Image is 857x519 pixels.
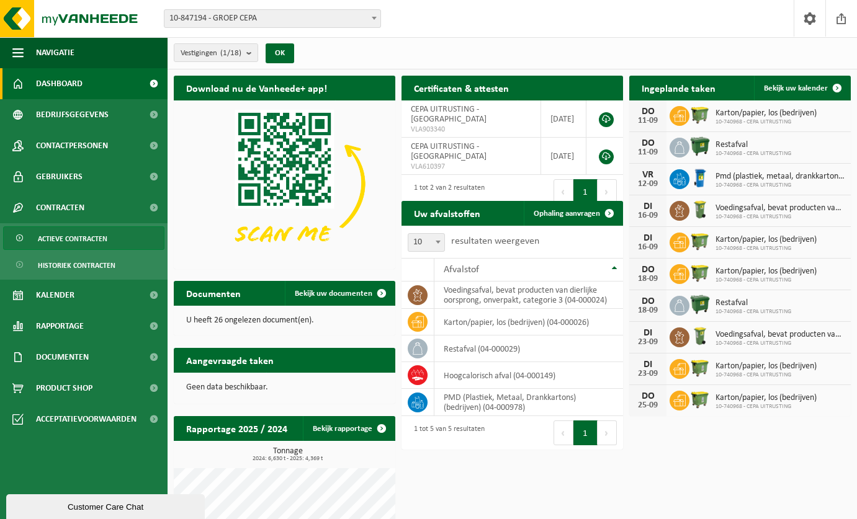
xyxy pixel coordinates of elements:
span: 10-740968 - CEPA UITRUSTING [716,403,817,410]
h2: Certificaten & attesten [402,76,521,100]
a: Bekijk uw kalender [754,76,850,100]
img: WB-0240-HPE-BE-01 [689,167,711,189]
span: Actieve contracten [38,227,107,251]
span: 10-740968 - CEPA UITRUSTING [716,213,845,221]
td: PMD (Plastiek, Metaal, Drankkartons) (bedrijven) (04-000978) [434,389,623,416]
span: Karton/papier, los (bedrijven) [716,267,817,277]
div: 11-09 [635,117,660,125]
img: WB-1100-HPE-GN-50 [689,231,711,252]
span: Historiek contracten [38,254,115,277]
span: 10-740968 - CEPA UITRUSTING [716,118,817,126]
a: Actieve contracten [3,226,164,250]
span: Restafval [716,140,791,150]
div: 1 tot 2 van 2 resultaten [408,178,485,205]
span: Dashboard [36,68,83,99]
iframe: chat widget [6,492,207,519]
div: 1 tot 5 van 5 resultaten [408,419,485,446]
h2: Aangevraagde taken [174,348,286,372]
label: resultaten weergeven [451,236,539,246]
div: 23-09 [635,370,660,378]
span: Pmd (plastiek, metaal, drankkartons) (bedrijven) [716,172,845,182]
a: Bekijk uw documenten [285,281,394,306]
h3: Tonnage [180,447,395,462]
span: 10-740968 - CEPA UITRUSTING [716,150,791,157]
img: WB-1100-HPE-GN-50 [689,357,711,378]
a: Ophaling aanvragen [524,201,622,226]
span: Karton/papier, los (bedrijven) [716,235,817,245]
div: DO [635,296,660,306]
div: 25-09 [635,401,660,410]
div: DI [635,328,660,338]
img: WB-1100-HPE-GN-01 [689,294,711,315]
div: DO [635,107,660,117]
span: 10-740968 - CEPA UITRUSTING [716,340,845,347]
div: DI [635,233,660,243]
span: 10-847194 - GROEP CEPA [164,10,380,27]
span: Restafval [716,298,791,308]
span: 10 [408,233,445,252]
span: 2024: 6,630 t - 2025: 4,369 t [180,456,395,462]
div: DI [635,360,660,370]
p: Geen data beschikbaar. [186,383,383,392]
div: 23-09 [635,338,660,347]
button: OK [266,43,294,63]
p: U heeft 26 ongelezen document(en). [186,316,383,325]
span: Product Shop [36,373,92,404]
h2: Documenten [174,281,253,305]
span: Voedingsafval, bevat producten van dierlijke oorsprong, onverpakt, categorie 3 [716,203,845,213]
div: 16-09 [635,211,660,220]
span: Voedingsafval, bevat producten van dierlijke oorsprong, onverpakt, categorie 3 [716,330,845,340]
button: Previous [554,179,573,204]
a: Historiek contracten [3,253,164,277]
img: WB-0140-HPE-GN-50 [689,326,711,347]
td: karton/papier, los (bedrijven) (04-000026) [434,309,623,335]
div: DO [635,138,660,148]
h2: Rapportage 2025 / 2024 [174,416,300,440]
div: VR [635,170,660,180]
span: Navigatie [36,37,74,68]
span: 10-740968 - CEPA UITRUSTING [716,245,817,252]
span: Karton/papier, los (bedrijven) [716,393,817,403]
span: Bedrijfsgegevens [36,99,109,130]
span: Gebruikers [36,161,83,192]
img: WB-1100-HPE-GN-50 [689,262,711,283]
h2: Uw afvalstoffen [402,201,493,225]
div: 18-09 [635,275,660,283]
span: Karton/papier, los (bedrijven) [716,109,817,118]
span: Bekijk uw documenten [295,290,372,298]
span: VLA610397 [411,162,531,172]
span: Acceptatievoorwaarden [36,404,137,435]
span: Vestigingen [181,44,241,63]
h2: Ingeplande taken [629,76,728,100]
img: Download de VHEPlus App [174,100,395,267]
span: 10 [408,234,444,251]
span: Contracten [36,192,84,223]
td: restafval (04-000029) [434,335,623,362]
div: 16-09 [635,243,660,252]
td: voedingsafval, bevat producten van dierlijke oorsprong, onverpakt, categorie 3 (04-000024) [434,282,623,309]
span: VLA903340 [411,125,531,135]
div: DO [635,391,660,401]
span: 10-740968 - CEPA UITRUSTING [716,371,817,379]
span: 10-847194 - GROEP CEPA [164,9,381,28]
div: DI [635,202,660,211]
button: 1 [573,420,598,445]
span: Karton/papier, los (bedrijven) [716,362,817,371]
span: 10-740968 - CEPA UITRUSTING [716,277,817,284]
span: Afvalstof [444,265,479,275]
span: Kalender [36,280,74,311]
span: 10-740968 - CEPA UITRUSTING [716,308,791,316]
button: Vestigingen(1/18) [174,43,258,62]
div: DO [635,265,660,275]
button: Previous [554,420,573,445]
span: CEPA UITRUSTING - [GEOGRAPHIC_DATA] [411,105,487,124]
button: Next [598,179,617,204]
span: Rapportage [36,311,84,342]
span: 10-740968 - CEPA UITRUSTING [716,182,845,189]
span: Ophaling aanvragen [534,210,600,218]
span: Bekijk uw kalender [764,84,828,92]
td: [DATE] [541,138,586,175]
h2: Download nu de Vanheede+ app! [174,76,339,100]
div: 18-09 [635,306,660,315]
